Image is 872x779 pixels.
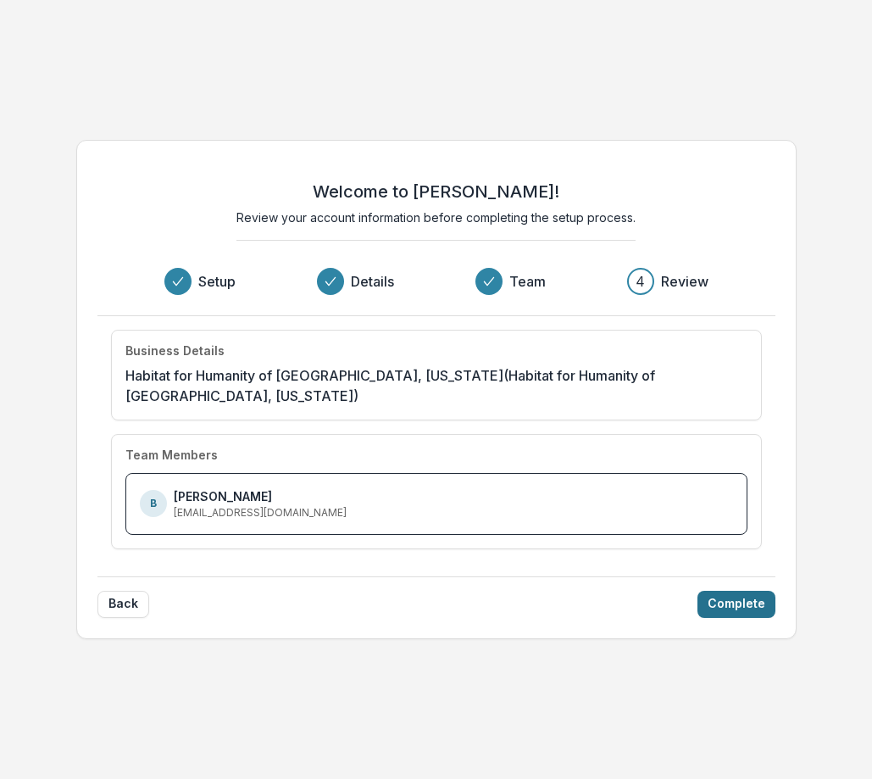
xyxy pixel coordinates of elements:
[198,271,236,292] h3: Setup
[97,591,149,618] button: Back
[125,448,218,463] h4: Team Members
[125,365,747,406] p: Habitat for Humanity of [GEOGRAPHIC_DATA], [US_STATE] (Habitat for Humanity of [GEOGRAPHIC_DATA],...
[351,271,394,292] h3: Details
[509,271,546,292] h3: Team
[697,591,775,618] button: Complete
[150,496,157,511] p: B
[313,181,559,202] h2: Welcome to [PERSON_NAME]!
[661,271,708,292] h3: Review
[636,271,645,292] div: 4
[174,487,272,505] p: [PERSON_NAME]
[164,268,708,295] div: Progress
[125,344,225,359] h4: Business Details
[236,209,636,226] p: Review your account information before completing the setup process.
[174,505,347,520] p: [EMAIL_ADDRESS][DOMAIN_NAME]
